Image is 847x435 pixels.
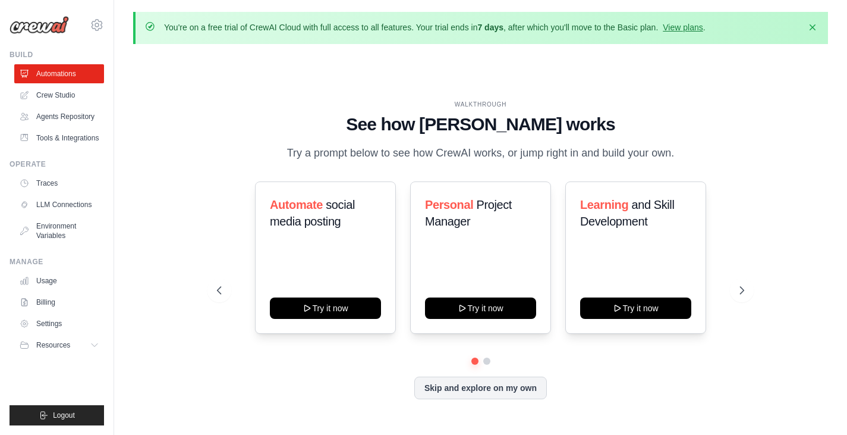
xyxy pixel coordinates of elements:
a: Agents Repository [14,107,104,126]
a: Settings [14,314,104,333]
span: Automate [270,198,323,211]
a: Traces [14,174,104,193]
button: Try it now [425,298,536,319]
a: View plans [663,23,703,32]
button: Resources [14,336,104,355]
div: Operate [10,159,104,169]
span: Learning [580,198,628,211]
a: LLM Connections [14,195,104,214]
span: Resources [36,340,70,350]
a: Tools & Integrations [14,129,104,148]
a: Billing [14,293,104,312]
span: Project Manager [425,198,512,228]
span: and Skill Development [580,198,674,228]
a: Environment Variables [14,217,104,245]
span: Personal [425,198,473,211]
button: Try it now [270,298,381,319]
p: You're on a free trial of CrewAI Cloud with full access to all features. Your trial ends in , aft... [164,21,706,33]
a: Crew Studio [14,86,104,105]
strong: 7 days [477,23,503,32]
div: Build [10,50,104,60]
img: Logo [10,16,69,34]
button: Skip and explore on my own [414,377,547,399]
div: Manage [10,257,104,267]
span: Logout [53,411,75,420]
iframe: Chat Widget [788,378,847,435]
h1: See how [PERSON_NAME] works [217,114,744,135]
span: social media posting [270,198,355,228]
a: Automations [14,64,104,83]
button: Logout [10,405,104,425]
p: Try a prompt below to see how CrewAI works, or jump right in and build your own. [281,145,681,162]
div: WALKTHROUGH [217,100,744,109]
a: Usage [14,271,104,290]
button: Try it now [580,298,691,319]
